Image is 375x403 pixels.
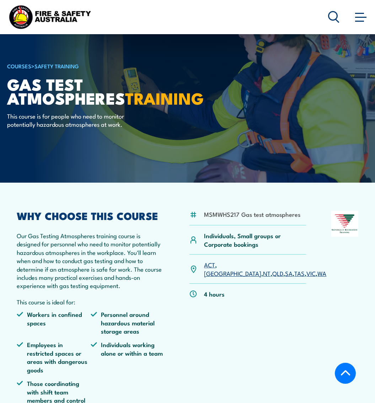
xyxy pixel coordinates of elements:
a: COURSES [7,62,31,70]
li: Personnel around hazardous material storage areas [91,310,165,335]
img: Nationally Recognised Training logo. [331,211,358,237]
p: This course is for people who need to monitor potentially hazardous atmospheres at work. [7,112,137,129]
a: WA [317,269,326,277]
li: Individuals working alone or within a team [91,340,165,374]
a: SA [285,269,293,277]
a: ACT [204,260,215,269]
a: NT [263,269,270,277]
a: [GEOGRAPHIC_DATA] [204,269,261,277]
p: Our Gas Testing Atmospheres training course is designed for personnel who need to monitor potenti... [17,231,165,290]
li: Workers in confined spaces [17,310,91,335]
strong: TRAINING [125,85,204,110]
li: Employees in restricted spaces or areas with dangerous goods [17,340,91,374]
h2: WHY CHOOSE THIS COURSE [17,211,165,220]
p: 4 hours [204,290,225,298]
a: TAS [294,269,305,277]
p: , , , , , , , [204,261,326,277]
a: QLD [272,269,283,277]
a: VIC [306,269,316,277]
h6: > [7,62,183,70]
li: MSMWHS217 Gas test atmospheres [204,210,300,218]
a: Safety Training [34,62,79,70]
p: Individuals, Small groups or Corporate bookings [204,231,306,248]
h1: Gas Test Atmospheres [7,77,183,105]
p: This course is ideal for: [17,298,165,306]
